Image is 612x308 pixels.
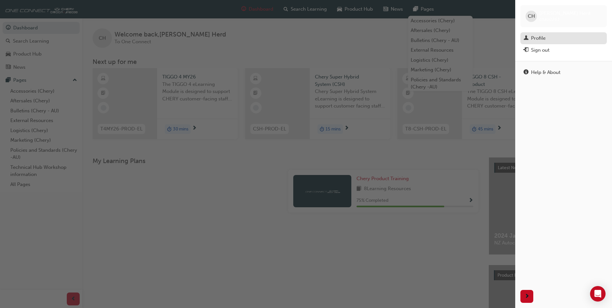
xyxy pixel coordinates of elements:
div: Profile [531,35,546,42]
a: Help & About [520,67,607,78]
span: man-icon [524,36,528,41]
span: [PERSON_NAME] Herd [539,10,590,16]
span: info-icon [524,70,528,76]
span: chau0263 [539,16,560,22]
a: Profile [520,32,607,44]
div: Help & About [531,69,560,76]
div: Open Intercom Messenger [590,286,606,302]
span: next-icon [525,293,529,301]
span: exit-icon [524,47,528,53]
button: Sign out [520,44,607,56]
span: CH [528,13,535,20]
div: Sign out [531,46,549,54]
